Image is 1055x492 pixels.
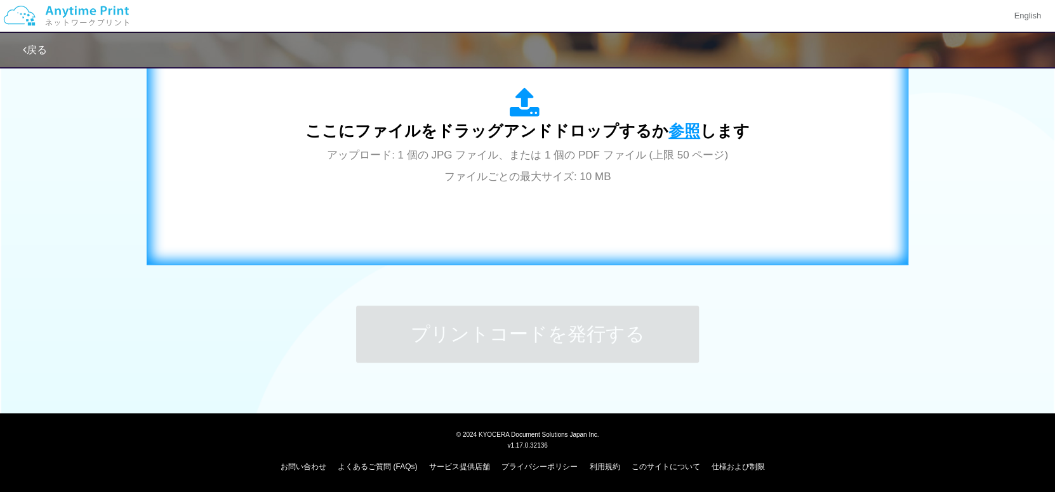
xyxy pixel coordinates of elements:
span: v1.17.0.32136 [507,441,547,449]
a: 利用規約 [590,462,620,471]
a: このサイトについて [632,462,700,471]
a: 戻る [23,44,47,55]
button: プリントコードを発行する [356,306,699,363]
span: ここにファイルをドラッグアンドドロップするか します [305,122,750,139]
a: プライバシーポリシー [501,462,578,471]
span: 参照 [668,122,700,139]
a: 仕様および制限 [712,462,765,471]
a: お問い合わせ [281,462,326,471]
a: よくあるご質問 (FAQs) [338,462,417,471]
span: © 2024 KYOCERA Document Solutions Japan Inc. [456,430,599,438]
a: サービス提供店舗 [429,462,490,471]
span: アップロード: 1 個の JPG ファイル、または 1 個の PDF ファイル (上限 50 ページ) ファイルごとの最大サイズ: 10 MB [327,149,728,183]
